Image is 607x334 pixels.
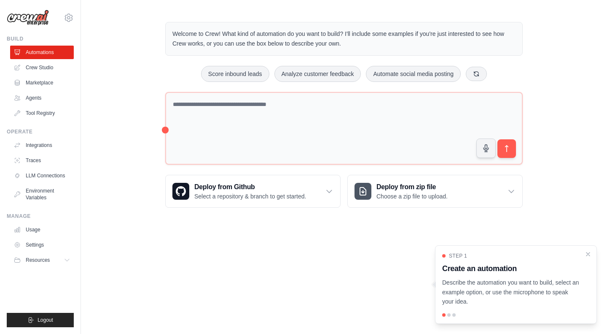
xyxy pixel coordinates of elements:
[10,106,74,120] a: Tool Registry
[449,253,467,259] span: Step 1
[7,35,74,42] div: Build
[10,46,74,59] a: Automations
[201,66,269,82] button: Score inbound leads
[10,91,74,105] a: Agents
[442,278,580,307] p: Describe the automation you want to build, select an example option, or use the microphone to spe...
[10,169,74,182] a: LLM Connections
[10,184,74,204] a: Environment Variables
[10,223,74,236] a: Usage
[194,192,306,201] p: Select a repository & branch to get started.
[10,154,74,167] a: Traces
[7,213,74,220] div: Manage
[366,66,461,82] button: Automate social media posting
[7,313,74,327] button: Logout
[172,29,516,49] p: Welcome to Crew! What kind of automation do you want to build? I'll include some examples if you'...
[565,293,607,334] iframe: Chat Widget
[26,257,50,263] span: Resources
[7,128,74,135] div: Operate
[376,182,448,192] h3: Deploy from zip file
[194,182,306,192] h3: Deploy from Github
[10,76,74,90] a: Marketplace
[585,251,591,258] button: Close walkthrough
[442,263,580,274] h3: Create an automation
[10,61,74,74] a: Crew Studio
[274,66,361,82] button: Analyze customer feedback
[10,138,74,152] a: Integrations
[376,192,448,201] p: Choose a zip file to upload.
[7,10,49,26] img: Logo
[10,253,74,267] button: Resources
[10,238,74,252] a: Settings
[38,317,53,323] span: Logout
